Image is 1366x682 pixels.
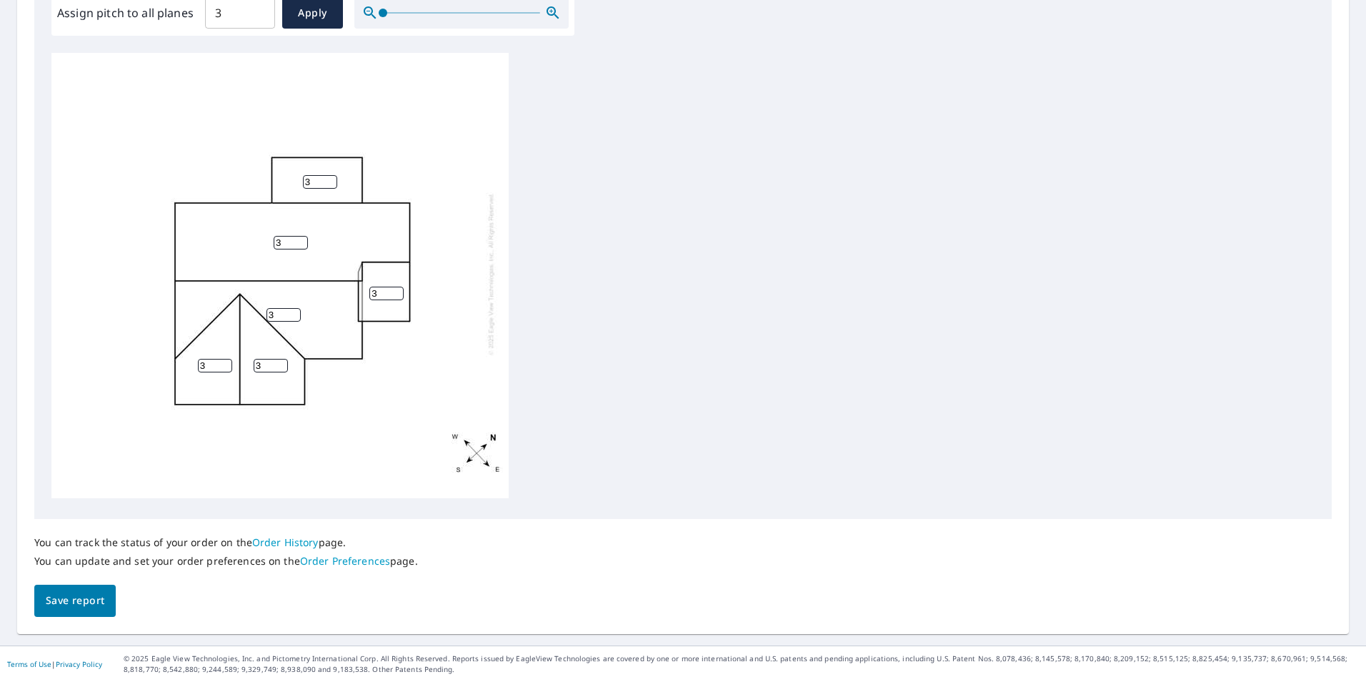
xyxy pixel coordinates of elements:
p: © 2025 Eagle View Technologies, Inc. and Pictometry International Corp. All Rights Reserved. Repo... [124,653,1359,675]
a: Terms of Use [7,659,51,669]
p: You can track the status of your order on the page. [34,536,418,549]
label: Assign pitch to all planes [57,4,194,21]
p: | [7,660,102,668]
span: Apply [294,4,331,22]
span: Save report [46,592,104,610]
button: Save report [34,585,116,617]
a: Order History [252,535,319,549]
p: You can update and set your order preferences on the page. [34,555,418,568]
a: Order Preferences [300,554,390,568]
a: Privacy Policy [56,659,102,669]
